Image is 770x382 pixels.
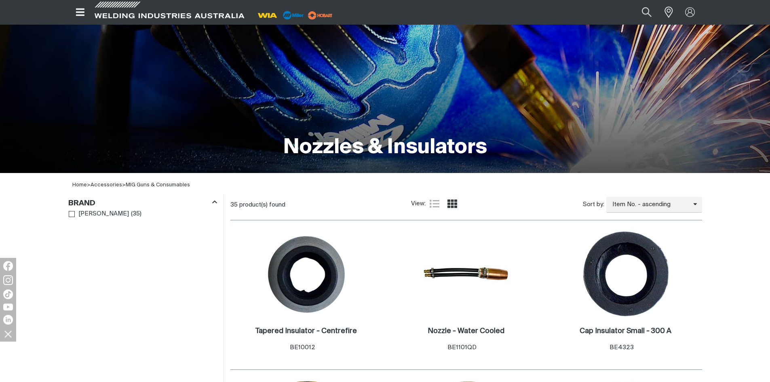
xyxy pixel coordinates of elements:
[283,135,487,161] h1: Nozzles & Insulators
[423,231,509,317] img: Nozzle - Water Cooled
[583,200,604,209] span: Sort by:
[428,327,504,336] a: Nozzle - Water Cooled
[447,344,477,350] span: BE1101QD
[306,9,335,21] img: miller
[306,12,335,18] a: miller
[91,182,122,188] a: Accessories
[610,344,634,350] span: BE4323
[580,327,671,335] h2: Cap Insulator Small - 300 A
[131,209,141,219] span: ( 35 )
[3,315,13,325] img: LinkedIn
[255,327,357,335] h2: Tapered Insulator - Centrefire
[290,344,315,350] span: BE10012
[255,327,357,336] a: Tapered Insulator - Centrefire
[239,202,285,208] span: product(s) found
[582,231,669,317] img: Cap Insulator Small - 300 A
[78,209,129,219] span: [PERSON_NAME]
[69,209,129,219] a: [PERSON_NAME]
[230,201,411,209] div: 35
[87,182,91,188] span: >
[263,231,350,317] img: Tapered Insulator - Centrefire
[3,289,13,299] img: TikTok
[580,327,671,336] a: Cap Insulator Small - 300 A
[68,194,217,220] aside: Filters
[68,199,95,208] h3: Brand
[428,327,504,335] h2: Nozzle - Water Cooled
[69,209,217,219] ul: Brand
[633,3,660,21] button: Search products
[430,199,439,209] a: List view
[126,182,190,188] a: MIG Guns & Consumables
[68,197,217,208] div: Brand
[230,194,702,215] section: Product list controls
[622,3,660,21] input: Product name or item number...
[91,182,126,188] span: >
[3,275,13,285] img: Instagram
[1,327,15,341] img: hide socials
[72,182,87,188] a: Home
[411,199,426,209] span: View:
[3,304,13,310] img: YouTube
[3,261,13,271] img: Facebook
[606,200,693,209] span: Item No. - ascending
